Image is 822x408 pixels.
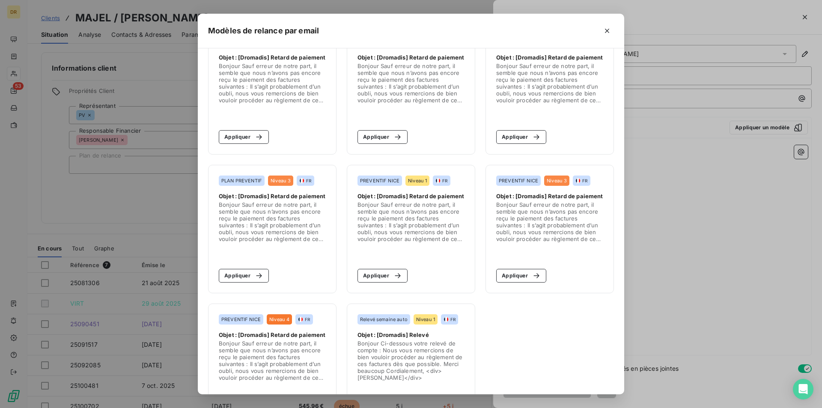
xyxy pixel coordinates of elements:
[357,130,408,144] button: Appliquer
[221,317,261,322] span: PREVENTIF NICE
[793,379,813,399] div: Open Intercom Messenger
[219,340,326,381] span: Bonjour Sauf erreur de notre part, il semble que nous n’avons pas encore reçu le paiement des fac...
[298,316,310,322] div: FR
[219,331,326,338] span: Objet : [Dromadis] Retard de paiement
[357,201,465,242] span: Bonjour Sauf erreur de notre part, il semble que nous n’avons pas encore reçu le paiement des fac...
[360,317,408,322] span: Relevé semaine auto
[299,178,311,184] div: FR
[416,317,435,322] span: Niveau 1
[357,193,465,200] span: Objet : [Dromadis] Retard de paiement
[219,130,269,144] button: Appliquer
[496,193,603,200] span: Objet : [Dromadis] Retard de paiement
[496,201,603,242] span: Bonjour Sauf erreur de notre part, il semble que nous n’avons pas encore reçu le paiement des fac...
[496,130,546,144] button: Appliquer
[360,178,399,183] span: PREVENTIF NICE
[271,178,291,183] span: Niveau 3
[444,316,456,322] div: FR
[496,54,603,61] span: Objet : [Dromadis] Retard de paiement
[357,63,465,104] span: Bonjour Sauf erreur de notre part, il semble que nous n’avons pas encore reçu le paiement des fac...
[408,178,427,183] span: Niveau 1
[269,317,289,322] span: Niveau 4
[219,269,269,283] button: Appliquer
[547,178,567,183] span: Niveau 3
[221,178,262,183] span: PLAN PREVENTIF
[357,331,429,338] span: Objet : [Dromadis] Relevé
[219,63,326,104] span: Bonjour Sauf erreur de notre part, il semble que nous n’avons pas encore reçu le paiement des fac...
[219,54,326,61] span: Objet : [Dromadis] Retard de paiement
[357,54,465,61] span: Objet : [Dromadis] Retard de paiement
[219,193,326,200] span: Objet : [Dromadis] Retard de paiement
[496,63,603,104] span: Bonjour Sauf erreur de notre part, il semble que nous n’avons pas encore reçu le paiement des fac...
[575,178,587,184] div: FR
[357,340,465,381] span: Bonjour Ci-dessous votre relevé de compte : Nous vous remercions de bien vouloir procéder au règl...
[357,269,408,283] button: Appliquer
[499,178,538,183] span: PREVENTIF NICE
[435,178,447,184] div: FR
[496,269,546,283] button: Appliquer
[219,201,326,242] span: Bonjour Sauf erreur de notre part, il semble que nous n’avons pas encore reçu le paiement des fac...
[208,25,319,37] h5: Modèles de relance par email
